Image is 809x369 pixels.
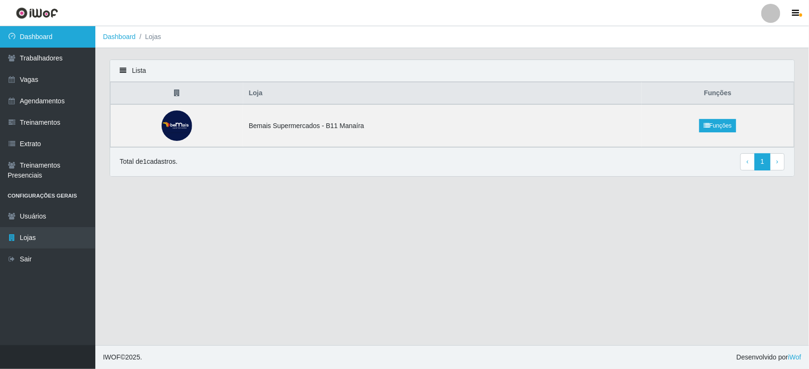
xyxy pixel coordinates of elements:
[747,158,749,165] span: ‹
[699,119,736,132] a: Funções
[16,7,58,19] img: CoreUI Logo
[642,82,794,105] th: Funções
[243,104,642,147] td: Bemais Supermercados - B11 Manaíra
[776,158,778,165] span: ›
[103,353,121,361] span: IWOF
[755,153,771,170] a: 1
[103,352,142,362] span: © 2025 .
[770,153,785,170] a: Next
[737,352,801,362] span: Desenvolvido por
[95,26,809,48] nav: breadcrumb
[136,32,161,42] li: Lojas
[788,353,801,361] a: iWof
[740,153,755,170] a: Previous
[110,60,794,82] div: Lista
[120,157,177,167] p: Total de 1 cadastros.
[740,153,785,170] nav: pagination
[243,82,642,105] th: Loja
[103,33,136,40] a: Dashboard
[162,110,192,141] img: Bemais Supermercados - B11 Manaíra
